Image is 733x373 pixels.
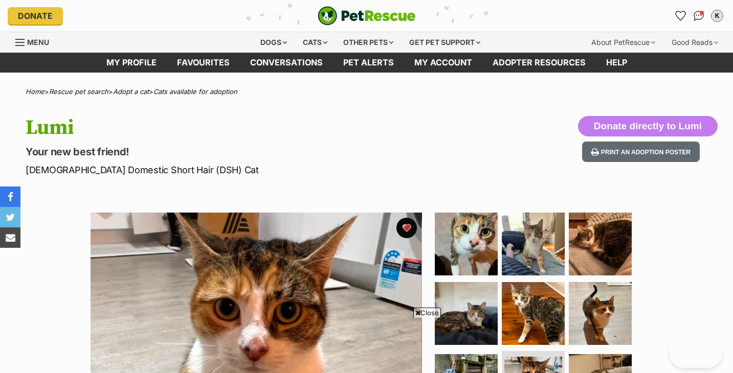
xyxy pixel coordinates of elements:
a: Favourites [672,8,688,24]
a: Donate [8,7,63,25]
div: Cats [296,32,335,53]
p: Your new best friend! [26,145,447,159]
button: Donate directly to Lumi [578,116,718,136]
iframe: Help Scout Beacon - Open [669,337,723,368]
iframe: Advertisement [181,322,553,368]
span: Menu [27,38,49,46]
img: chat-41dd97257d64d25036548639549fe6c8038ab92f7586957e7f3b1b290dea8141.svg [694,11,704,21]
img: Photo of Lumi [435,282,498,345]
button: Print an adoption poster [582,142,700,162]
img: Photo of Lumi [502,282,565,345]
a: My profile [96,53,167,73]
a: Home [26,87,45,96]
div: About PetRescue [584,32,662,53]
a: Pet alerts [333,53,404,73]
ul: Account quick links [672,8,725,24]
a: My account [404,53,482,73]
button: My account [709,8,725,24]
a: PetRescue [318,6,416,26]
a: Cats available for adoption [153,87,237,96]
a: Help [596,53,637,73]
a: Conversations [691,8,707,24]
a: Menu [15,32,56,51]
a: conversations [240,53,333,73]
img: Photo of Lumi [569,282,632,345]
div: Dogs [253,32,294,53]
div: K [712,11,722,21]
a: Adopt a cat [113,87,149,96]
div: Good Reads [664,32,725,53]
img: Photo of Lumi [502,213,565,275]
a: Adopter resources [482,53,596,73]
img: Photo of Lumi [435,213,498,275]
img: Photo of Lumi [569,213,632,275]
a: Favourites [167,53,240,73]
p: [DEMOGRAPHIC_DATA] Domestic Short Hair (DSH) Cat [26,163,447,177]
a: Rescue pet search [49,87,108,96]
div: Get pet support [402,32,487,53]
div: Other pets [336,32,401,53]
button: favourite [396,218,417,238]
img: logo-cat-932fe2b9b8326f06289b0f2fb663e598f794de774fb13d1741a6617ecf9a85b4.svg [318,6,416,26]
span: Close [413,308,441,318]
h1: Lumi [26,116,447,139]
